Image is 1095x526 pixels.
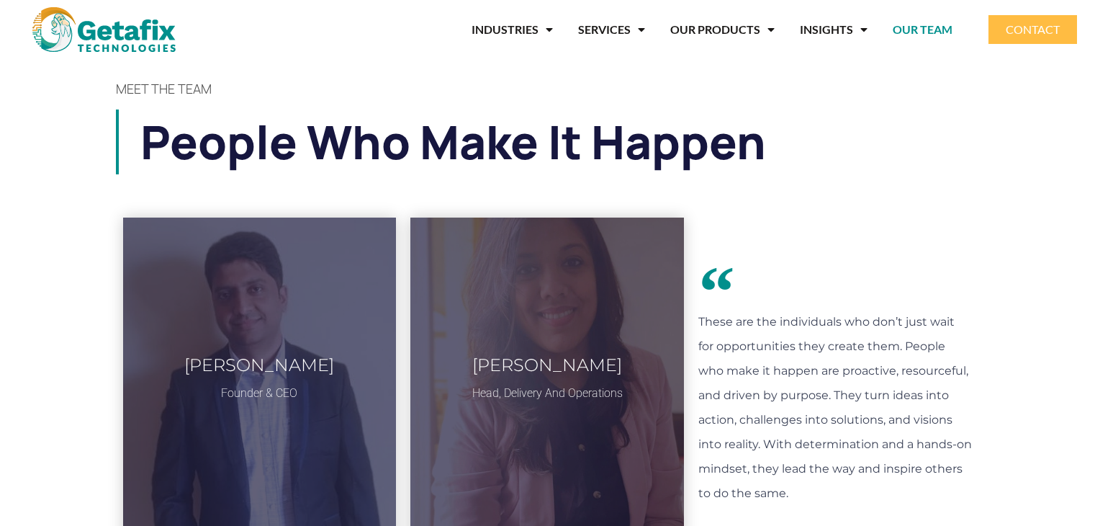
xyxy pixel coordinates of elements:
span: CONTACT [1006,24,1060,35]
h4: MEET THE TEAM [116,82,980,95]
img: web and mobile application development company [32,7,176,52]
a: OUR PRODUCTS [670,13,775,46]
a: CONTACT [988,15,1077,44]
nav: Menu [215,13,952,46]
a: INSIGHTS [800,13,868,46]
a: INDUSTRIES [472,13,553,46]
a: OUR TEAM [893,13,952,46]
a: SERVICES [578,13,645,46]
h1: People who make it happen [140,110,980,174]
p: These are the individuals who don’t just wait for opportunities they create them. People who make... [698,310,972,506]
